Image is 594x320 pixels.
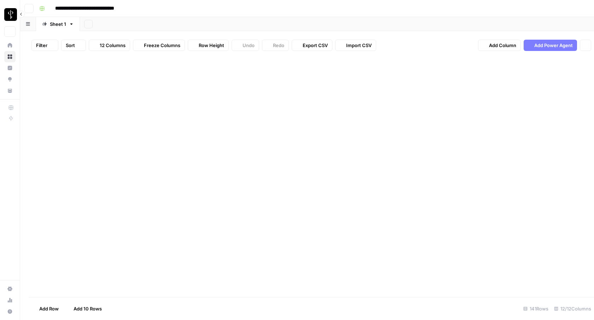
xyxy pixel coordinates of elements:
[29,303,63,314] button: Add Row
[292,40,332,51] button: Export CSV
[4,8,17,21] img: LP Production Workloads Logo
[262,40,289,51] button: Redo
[61,40,86,51] button: Sort
[50,21,66,28] div: Sheet 1
[188,40,229,51] button: Row Height
[4,306,16,317] button: Help + Support
[36,17,80,31] a: Sheet 1
[31,40,58,51] button: Filter
[74,305,102,312] span: Add 10 Rows
[273,42,284,49] span: Redo
[4,74,16,85] a: Opportunities
[36,42,47,49] span: Filter
[39,305,59,312] span: Add Row
[4,40,16,51] a: Home
[199,42,224,49] span: Row Height
[133,40,185,51] button: Freeze Columns
[144,42,180,49] span: Freeze Columns
[4,85,16,96] a: Your Data
[243,42,255,49] span: Undo
[89,40,130,51] button: 12 Columns
[4,283,16,295] a: Settings
[4,51,16,62] a: Browse
[4,62,16,74] a: Insights
[100,42,126,49] span: 12 Columns
[63,303,106,314] button: Add 10 Rows
[4,6,16,23] button: Workspace: LP Production Workloads
[232,40,259,51] button: Undo
[4,295,16,306] a: Usage
[66,42,75,49] span: Sort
